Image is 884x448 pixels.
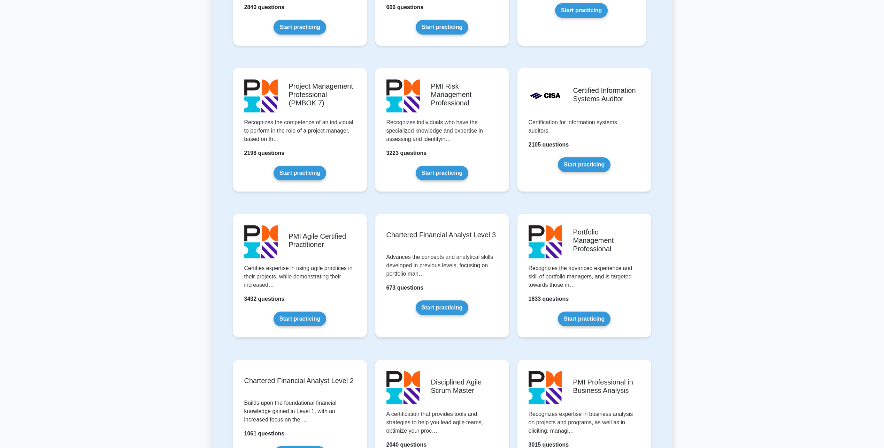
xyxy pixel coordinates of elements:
[416,20,468,35] a: Start practicing
[558,312,610,326] a: Start practicing
[555,3,608,18] a: Start practicing
[558,157,610,172] a: Start practicing
[274,20,326,35] a: Start practicing
[274,166,326,180] a: Start practicing
[416,166,468,180] a: Start practicing
[416,300,468,315] a: Start practicing
[274,312,326,326] a: Start practicing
